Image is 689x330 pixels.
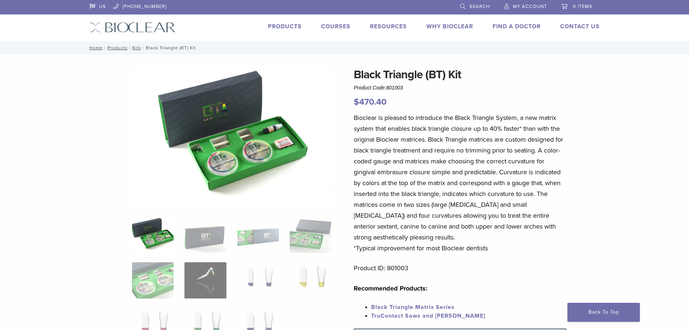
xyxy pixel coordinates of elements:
[560,23,600,30] a: Contact Us
[354,263,566,273] p: Product ID: 801003
[354,85,403,91] span: Product Code:
[237,262,279,298] img: Black Triangle (BT) Kit - Image 7
[84,41,605,54] nav: Black Triangle (BT) Kit
[573,4,592,9] span: 0 items
[107,45,128,50] a: Products
[354,97,359,107] span: $
[371,304,455,311] a: Black Triangle Matrix Series
[184,262,226,298] img: Black Triangle (BT) Kit - Image 6
[354,66,566,83] h1: Black Triangle (BT) Kit
[371,312,485,319] a: TruContact Saws and [PERSON_NAME]
[386,85,403,91] span: 801003
[426,23,473,30] a: Why Bioclear
[132,66,332,207] img: Intro Black Triangle Kit-6 - Copy
[493,23,541,30] a: Find A Doctor
[513,4,547,9] span: My Account
[567,303,640,322] a: Back To Top
[184,217,226,253] img: Black Triangle (BT) Kit - Image 2
[290,217,331,253] img: Black Triangle (BT) Kit - Image 4
[268,23,302,30] a: Products
[354,97,387,107] bdi: 470.40
[90,22,175,33] img: Bioclear
[132,217,174,253] img: Intro-Black-Triangle-Kit-6-Copy-e1548792917662-324x324.jpg
[469,4,490,9] span: Search
[132,262,174,298] img: Black Triangle (BT) Kit - Image 5
[103,46,107,50] span: /
[141,46,146,50] span: /
[132,45,141,50] a: Kits
[354,284,428,292] strong: Recommended Products:
[354,112,566,254] p: Bioclear is pleased to introduce the Black Triangle System, a new matrix system that enables blac...
[321,23,350,30] a: Courses
[128,46,132,50] span: /
[87,45,103,50] a: Home
[237,217,279,253] img: Black Triangle (BT) Kit - Image 3
[370,23,407,30] a: Resources
[290,262,331,298] img: Black Triangle (BT) Kit - Image 8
